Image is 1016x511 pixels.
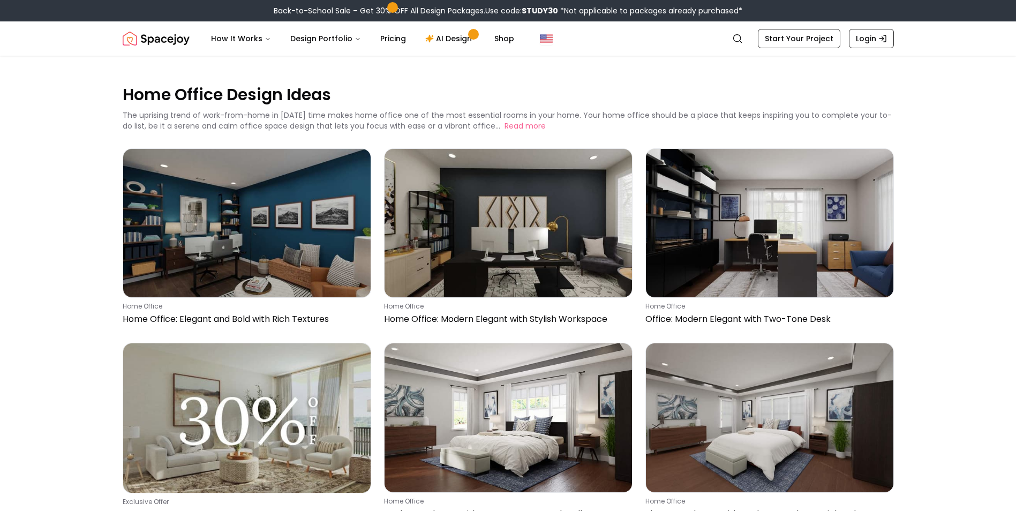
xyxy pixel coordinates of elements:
[645,148,894,330] a: Office: Modern Elegant with Two-Tone Deskhome officeOffice: Modern Elegant with Two-Tone Desk
[505,121,546,131] button: Read more
[522,5,558,16] b: STUDY30
[417,28,484,49] a: AI Design
[385,149,632,297] img: Home Office: Modern Elegant with Stylish Workspace
[123,148,371,330] a: Home Office: Elegant and Bold with Rich Textureshome officeHome Office: Elegant and Bold with Ric...
[384,497,628,506] p: home office
[384,313,628,326] p: Home Office: Modern Elegant with Stylish Workspace
[849,29,894,48] a: Login
[646,149,893,297] img: Office: Modern Elegant with Two-Tone Desk
[123,84,894,106] p: Home Office Design Ideas
[485,5,558,16] span: Use code:
[372,28,415,49] a: Pricing
[202,28,280,49] button: How It Works
[202,28,523,49] nav: Main
[123,498,367,506] p: Exclusive Offer
[123,302,367,311] p: home office
[540,32,553,45] img: United States
[123,313,367,326] p: Home Office: Elegant and Bold with Rich Textures
[384,148,633,330] a: Home Office: Modern Elegant with Stylish Workspacehome officeHome Office: Modern Elegant with Sty...
[645,497,890,506] p: home office
[123,28,190,49] img: Spacejoy Logo
[282,28,370,49] button: Design Portfolio
[645,302,890,311] p: home office
[123,343,371,492] img: Get 30% OFF All Design Packages
[758,29,840,48] a: Start Your Project
[645,313,890,326] p: Office: Modern Elegant with Two-Tone Desk
[385,343,632,492] img: Modern Bedroom with Warm Accents and Wall Art
[274,5,742,16] div: Back-to-School Sale – Get 30% OFF All Design Packages.
[486,28,523,49] a: Shop
[646,343,893,492] img: Elegant Bedroom with Modern Touches & Rich Colors
[384,302,628,311] p: home office
[123,21,894,56] nav: Global
[558,5,742,16] span: *Not applicable to packages already purchased*
[123,110,892,131] p: The uprising trend of work-from-home in [DATE] time makes home office one of the most essential r...
[123,28,190,49] a: Spacejoy
[123,149,371,297] img: Home Office: Elegant and Bold with Rich Textures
